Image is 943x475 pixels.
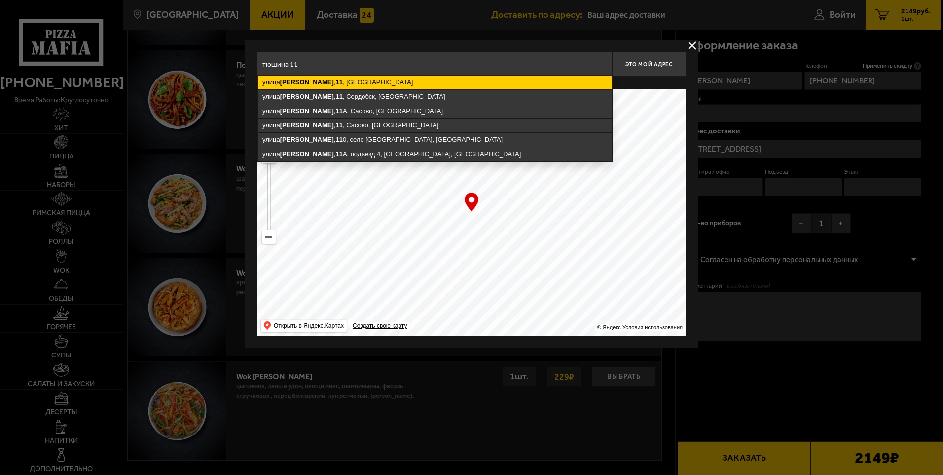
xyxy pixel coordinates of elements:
ymaps: [PERSON_NAME] [280,79,334,86]
ymaps: улица , , Сасово, [GEOGRAPHIC_DATA] [258,119,612,132]
ymaps: [PERSON_NAME] [280,93,334,100]
ymaps: [PERSON_NAME] [280,107,334,115]
a: Создать свою карту [351,322,409,330]
ymaps: улица , А, подъезд 4, [GEOGRAPHIC_DATA], [GEOGRAPHIC_DATA] [258,147,612,161]
ymaps: улица , А, Сасово, [GEOGRAPHIC_DATA] [258,104,612,118]
ymaps: 11 [335,150,342,158]
ymaps: улица , 0, село [GEOGRAPHIC_DATA], [GEOGRAPHIC_DATA] [258,133,612,147]
ymaps: улица , , [GEOGRAPHIC_DATA] [258,76,612,89]
a: Условия использования [622,324,683,330]
ymaps: [PERSON_NAME] [280,150,334,158]
ymaps: Открыть в Яндекс.Картах [274,320,344,332]
ymaps: 11 [335,107,342,115]
span: Это мой адрес [625,61,673,68]
ymaps: [PERSON_NAME] [280,136,334,143]
ymaps: Открыть в Яндекс.Картах [261,320,347,332]
button: delivery type [686,40,698,52]
button: Это мой адрес [612,52,686,77]
ymaps: 11 [335,136,342,143]
p: Укажите дом на карте или в поле ввода [257,79,396,87]
ymaps: 11 [335,79,342,86]
ymaps: улица , , Сердобск, [GEOGRAPHIC_DATA] [258,90,612,104]
ymaps: [PERSON_NAME] [280,121,334,129]
ymaps: © Яндекс [597,324,621,330]
ymaps: 11 [335,121,342,129]
input: Введите адрес доставки [257,52,612,77]
ymaps: 11 [335,93,342,100]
